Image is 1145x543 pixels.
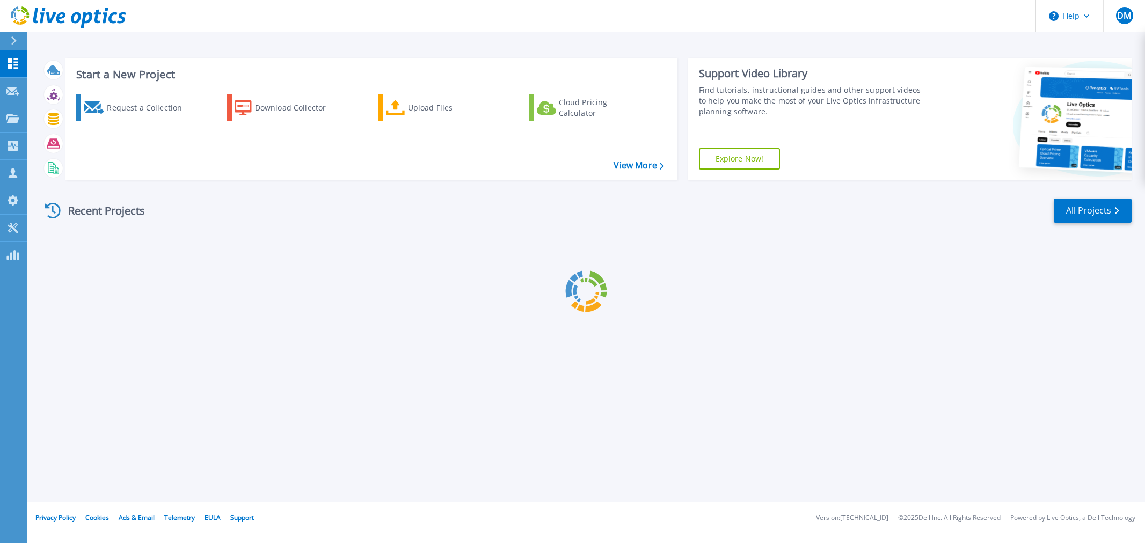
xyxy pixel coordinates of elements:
div: Cloud Pricing Calculator [559,97,645,119]
div: Support Video Library [699,67,927,80]
div: Find tutorials, instructional guides and other support videos to help you make the most of your L... [699,85,927,117]
a: Download Collector [227,94,347,121]
a: All Projects [1054,199,1132,223]
li: Version: [TECHNICAL_ID] [816,515,888,522]
a: Telemetry [164,513,195,522]
a: Upload Files [378,94,498,121]
span: DM [1117,11,1131,20]
a: Cloud Pricing Calculator [529,94,649,121]
a: Cookies [85,513,109,522]
h3: Start a New Project [76,69,663,80]
div: Upload Files [408,97,494,119]
a: Privacy Policy [35,513,76,522]
a: Support [230,513,254,522]
a: EULA [205,513,221,522]
li: Powered by Live Optics, a Dell Technology [1010,515,1135,522]
a: Explore Now! [699,148,781,170]
a: Ads & Email [119,513,155,522]
div: Recent Projects [41,197,159,224]
a: Request a Collection [76,94,196,121]
div: Request a Collection [107,97,193,119]
div: Download Collector [255,97,341,119]
a: View More [614,160,663,171]
li: © 2025 Dell Inc. All Rights Reserved [898,515,1001,522]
